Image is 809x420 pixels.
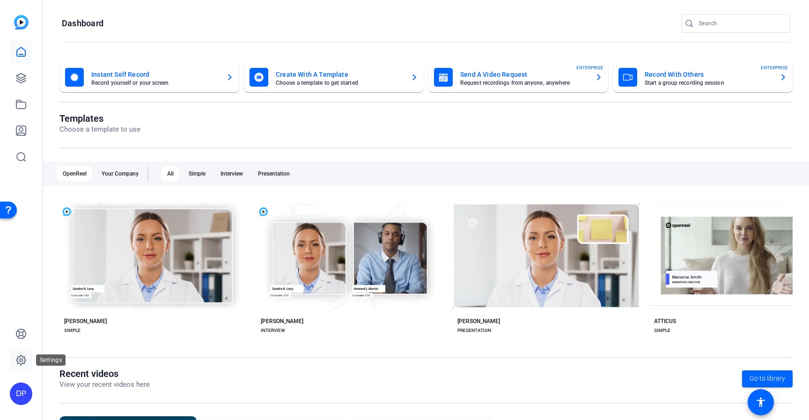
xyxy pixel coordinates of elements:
[14,15,29,29] img: blue-gradient.svg
[276,69,403,80] mat-card-title: Create With A Template
[62,18,103,29] h1: Dashboard
[59,368,150,379] h1: Recent videos
[64,317,107,325] div: [PERSON_NAME]
[645,80,772,86] mat-card-subtitle: Start a group recording session
[428,62,608,92] button: Send A Video RequestRequest recordings from anyone, anywhereENTERPRISE
[59,379,150,390] p: View your recent videos here
[57,166,92,181] div: OpenReel
[761,64,788,71] span: ENTERPRISE
[699,18,783,29] input: Search
[261,327,285,334] div: INTERVIEW
[91,69,219,80] mat-card-title: Instant Self Record
[252,166,295,181] div: Presentation
[59,113,140,124] h1: Templates
[460,80,588,86] mat-card-subtitle: Request recordings from anyone, anywhere
[64,327,81,334] div: SIMPLE
[91,80,219,86] mat-card-subtitle: Record yourself or your screen
[162,166,179,181] div: All
[10,383,32,405] div: DP
[654,317,676,325] div: ATTICUS
[457,317,500,325] div: [PERSON_NAME]
[742,370,793,387] a: Go to library
[460,69,588,80] mat-card-title: Send A Video Request
[750,374,785,383] span: Go to library
[755,397,766,408] mat-icon: accessibility
[654,327,670,334] div: SIMPLE
[576,64,603,71] span: ENTERPRISE
[183,166,211,181] div: Simple
[215,166,249,181] div: Interview
[276,80,403,86] mat-card-subtitle: Choose a template to get started
[59,62,239,92] button: Instant Self RecordRecord yourself or your screen
[261,317,303,325] div: [PERSON_NAME]
[96,166,144,181] div: Your Company
[613,62,793,92] button: Record With OthersStart a group recording sessionENTERPRISE
[645,69,772,80] mat-card-title: Record With Others
[59,124,140,135] p: Choose a template to use
[244,62,424,92] button: Create With A TemplateChoose a template to get started
[457,327,491,334] div: PRESENTATION
[36,354,66,366] div: Settings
